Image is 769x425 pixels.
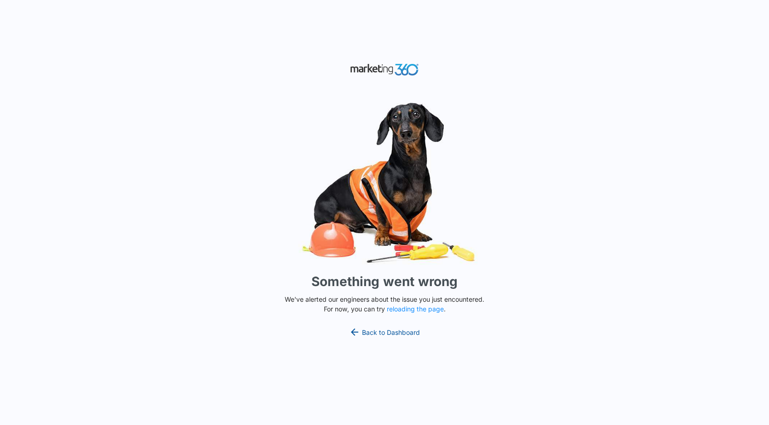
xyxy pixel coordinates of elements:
[387,305,444,313] button: reloading the page
[311,272,458,291] h1: Something went wrong
[350,62,419,78] img: Marketing 360 Logo
[247,97,522,269] img: Sad Dog
[281,294,488,314] p: We've alerted our engineers about the issue you just encountered. For now, you can try .
[349,327,420,338] a: Back to Dashboard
